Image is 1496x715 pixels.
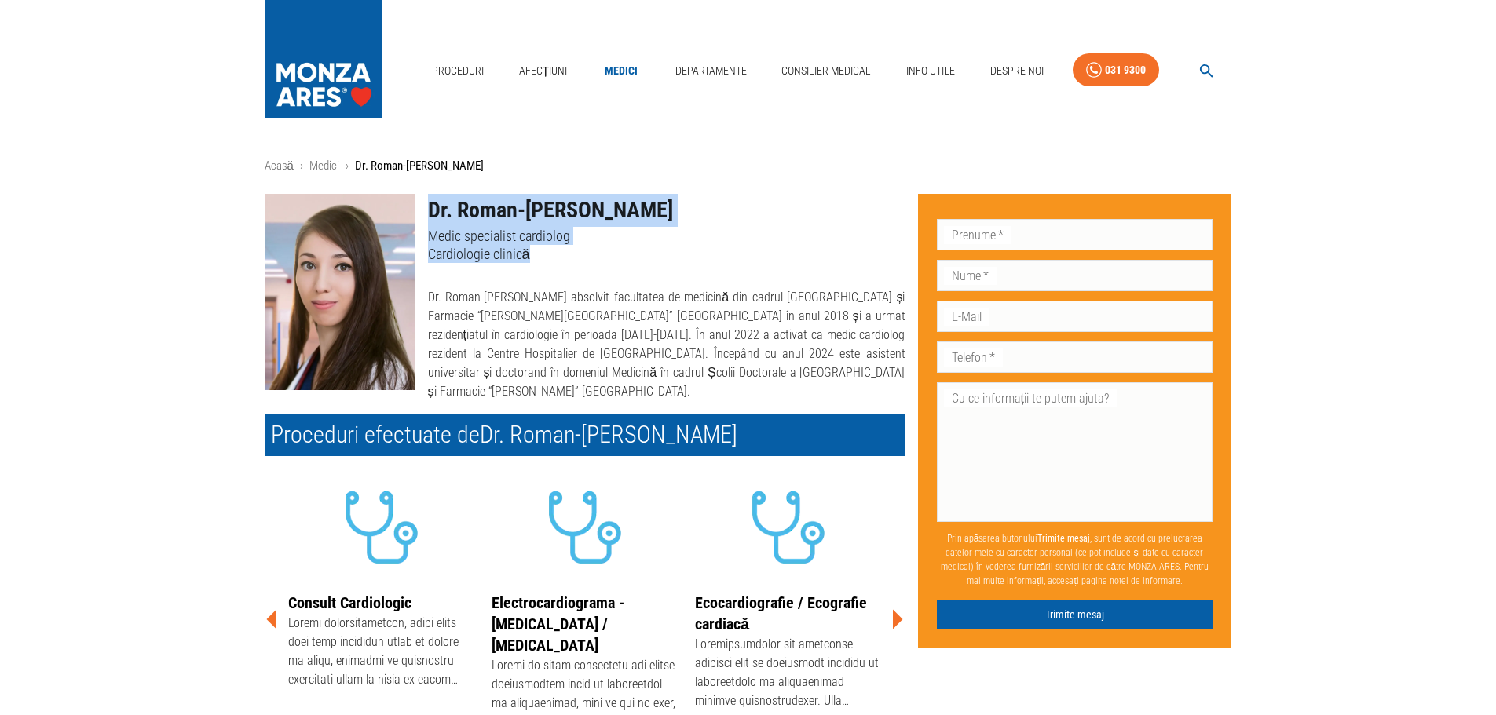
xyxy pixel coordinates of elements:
[937,600,1213,629] button: Trimite mesaj
[265,159,294,173] a: Acasă
[428,227,905,245] p: Medic specialist cardiolog
[309,159,339,173] a: Medici
[288,614,476,692] div: Loremi dolorsitametcon, adipi elits doei temp incididun utlab et dolore ma aliqu, enimadmi ve qui...
[265,414,905,456] h2: Proceduri efectuate de Dr. Roman-[PERSON_NAME]
[513,55,574,87] a: Afecțiuni
[669,55,753,87] a: Departamente
[428,245,905,263] p: Cardiologie clinică
[1037,533,1090,544] b: Trimite mesaj
[695,635,883,713] div: Loremipsumdolor sit ametconse adipisci elit se doeiusmodt incididu ut laboreetdolo ma aliquaenima...
[492,593,624,655] a: Electrocardiograma - [MEDICAL_DATA] / [MEDICAL_DATA]
[1105,60,1146,80] div: 031 9300
[428,194,905,227] h1: Dr. Roman-[PERSON_NAME]
[355,157,484,175] p: Dr. Roman-[PERSON_NAME]
[775,55,877,87] a: Consilier Medical
[695,593,867,633] a: Ecocardiografie / Ecografie cardiacă
[426,55,490,87] a: Proceduri
[265,157,1232,175] nav: breadcrumb
[428,288,905,401] p: Dr. Roman-[PERSON_NAME] absolvit facultatea de medicină din cadrul [GEOGRAPHIC_DATA] și Farmacie ...
[265,194,415,390] img: Dr. Roman-Pepine Diana
[288,593,411,612] a: Consult Cardiologic
[900,55,961,87] a: Info Utile
[1073,53,1159,87] a: 031 9300
[300,157,303,175] li: ›
[984,55,1050,87] a: Despre Noi
[937,525,1213,594] p: Prin apăsarea butonului , sunt de acord cu prelucrarea datelor mele cu caracter personal (ce pot ...
[596,55,646,87] a: Medici
[346,157,349,175] li: ›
